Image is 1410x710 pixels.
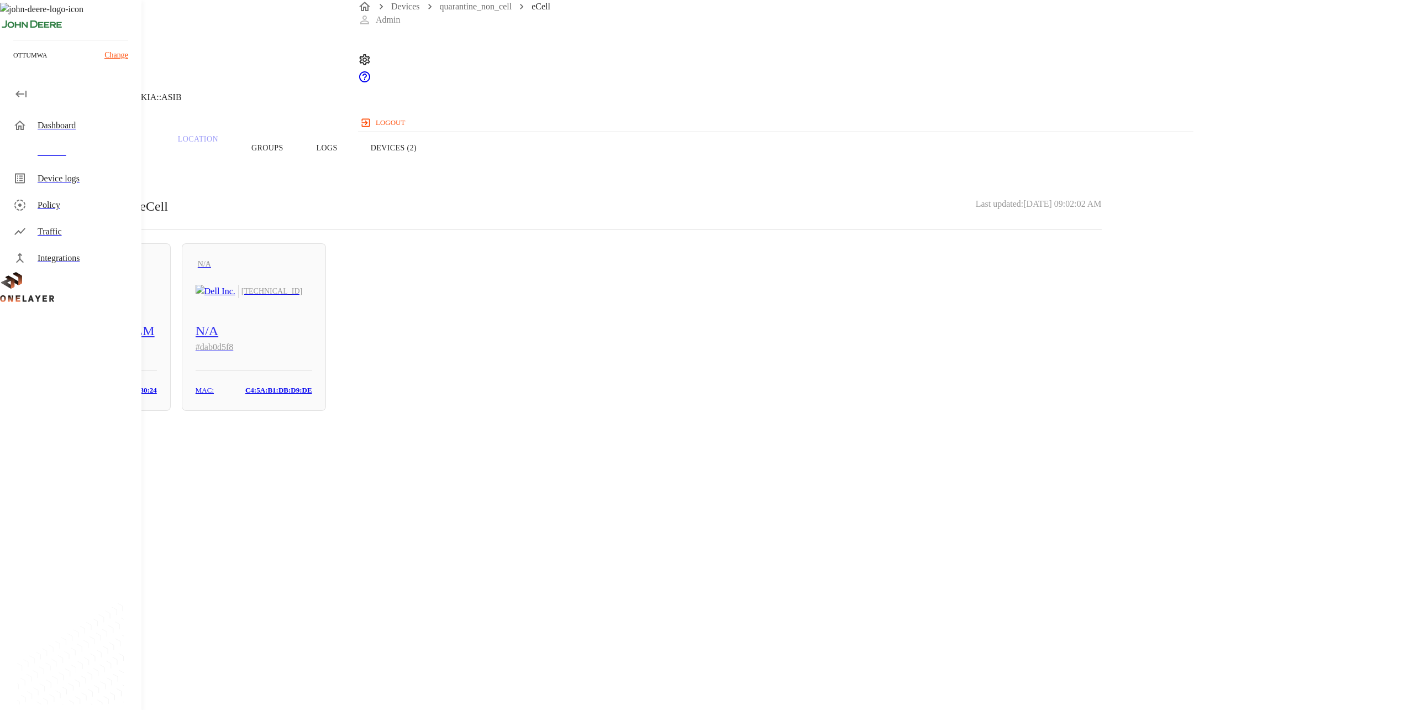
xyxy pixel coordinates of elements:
h3: MAC: [196,384,214,397]
a: Location [161,113,235,183]
h6: [TECHNICAL_ID] [241,285,302,297]
h3: Last updated: [DATE] 09:02:02 AM [976,196,1102,216]
button: Groups [235,113,300,183]
a: N/ADell Inc.[TECHNICAL_ID]N/A#dab0d5f8MAC:C4:5A:B1:DB:D9:DE [182,243,326,411]
h3: 24:6A:0E:C8:30:24 [97,384,157,397]
a: Devices [391,2,420,11]
h3: # dab0d5f8 [196,340,312,356]
span: Support Portal [358,76,371,85]
a: logout [358,114,1193,132]
button: logout [358,114,409,132]
h5: N/A [196,322,312,340]
a: quarantine_non_cell [440,2,512,11]
button: Devices (2) [354,113,433,183]
p: Devices connected to eCell [27,196,168,216]
h6: N/A [198,258,211,270]
h3: C4:5A:B1:DB:D9:DE [245,384,312,397]
img: Dell Inc. [196,285,235,298]
button: Logs [300,113,354,183]
p: Admin [376,13,400,27]
a: onelayer-support [358,76,371,85]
